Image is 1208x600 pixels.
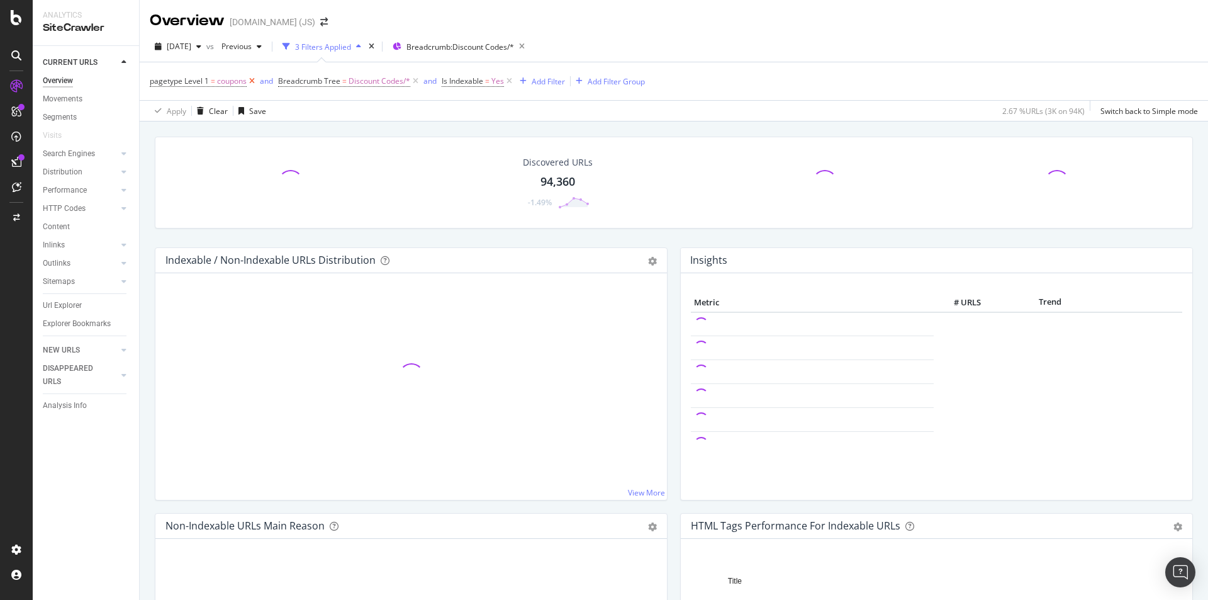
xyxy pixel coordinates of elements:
[43,257,70,270] div: Outlinks
[165,519,325,532] div: Non-Indexable URLs Main Reason
[1095,101,1198,121] button: Switch back to Simple mode
[192,101,228,121] button: Clear
[277,37,366,57] button: 3 Filters Applied
[43,74,130,88] a: Overview
[349,72,410,90] span: Discount Codes/*
[43,239,118,252] a: Inlinks
[43,129,62,142] div: Visits
[233,101,266,121] button: Save
[216,37,267,57] button: Previous
[571,74,645,89] button: Add Filter Group
[515,74,565,89] button: Add Filter
[43,93,130,106] a: Movements
[43,399,87,412] div: Analysis Info
[150,10,225,31] div: Overview
[206,41,216,52] span: vs
[491,72,504,90] span: Yes
[423,75,437,87] button: and
[388,37,514,57] button: Breadcrumb:Discount Codes/*
[934,293,984,312] th: # URLS
[150,76,209,86] span: pagetype Level 1
[43,362,106,388] div: DISAPPEARED URLS
[43,202,118,215] a: HTTP Codes
[690,252,727,269] h4: Insights
[43,10,129,21] div: Analytics
[43,362,118,388] a: DISAPPEARED URLS
[167,106,186,116] div: Apply
[532,76,565,87] div: Add Filter
[523,156,593,169] div: Discovered URLs
[260,75,273,87] button: and
[150,101,186,121] button: Apply
[423,76,437,86] div: and
[43,147,95,161] div: Search Engines
[43,202,86,215] div: HTTP Codes
[691,293,934,312] th: Metric
[43,111,77,124] div: Segments
[43,166,118,179] a: Distribution
[442,76,483,86] span: Is Indexable
[43,299,130,312] a: Url Explorer
[43,299,82,312] div: Url Explorer
[295,42,351,52] div: 3 Filters Applied
[217,72,247,90] span: coupons
[150,37,206,57] button: [DATE]
[485,76,489,86] span: =
[43,275,118,288] a: Sitemaps
[43,93,82,106] div: Movements
[216,41,252,52] span: Previous
[43,344,80,357] div: NEW URLS
[209,106,228,116] div: Clear
[43,399,130,412] a: Analysis Info
[43,275,75,288] div: Sitemaps
[1165,557,1195,587] div: Open Intercom Messenger
[43,344,118,357] a: NEW URLS
[691,519,900,532] div: HTML Tags Performance for Indexable URLs
[278,76,340,86] span: Breadcrumb Tree
[43,184,118,197] a: Performance
[1173,523,1182,531] div: gear
[211,76,215,86] span: =
[406,42,514,52] span: Breadcrumb: Discount Codes/*
[366,40,377,53] div: times
[43,56,98,69] div: CURRENT URLS
[984,293,1116,312] th: Trend
[165,254,376,266] div: Indexable / Non-Indexable URLs Distribution
[728,577,742,586] text: Title
[43,220,70,234] div: Content
[43,129,74,142] a: Visits
[540,174,575,190] div: 94,360
[320,18,328,26] div: arrow-right-arrow-left
[43,111,130,124] a: Segments
[648,257,657,266] div: gear
[43,184,87,197] div: Performance
[1100,106,1198,116] div: Switch back to Simple mode
[588,76,645,87] div: Add Filter Group
[43,147,118,161] a: Search Engines
[342,76,347,86] span: =
[249,106,266,116] div: Save
[43,317,130,331] a: Explorer Bookmarks
[43,317,111,331] div: Explorer Bookmarks
[628,487,665,498] a: View More
[528,197,552,208] div: -1.49%
[43,56,118,69] a: CURRENT URLS
[648,523,657,531] div: gear
[43,257,118,270] a: Outlinks
[230,16,315,28] div: [DOMAIN_NAME] (JS)
[260,76,273,86] div: and
[43,74,73,88] div: Overview
[1002,106,1085,116] div: 2.67 % URLs ( 3K on 94K )
[167,41,191,52] span: 2025 Sep. 8th
[43,239,65,252] div: Inlinks
[43,166,82,179] div: Distribution
[43,220,130,234] a: Content
[43,21,129,35] div: SiteCrawler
